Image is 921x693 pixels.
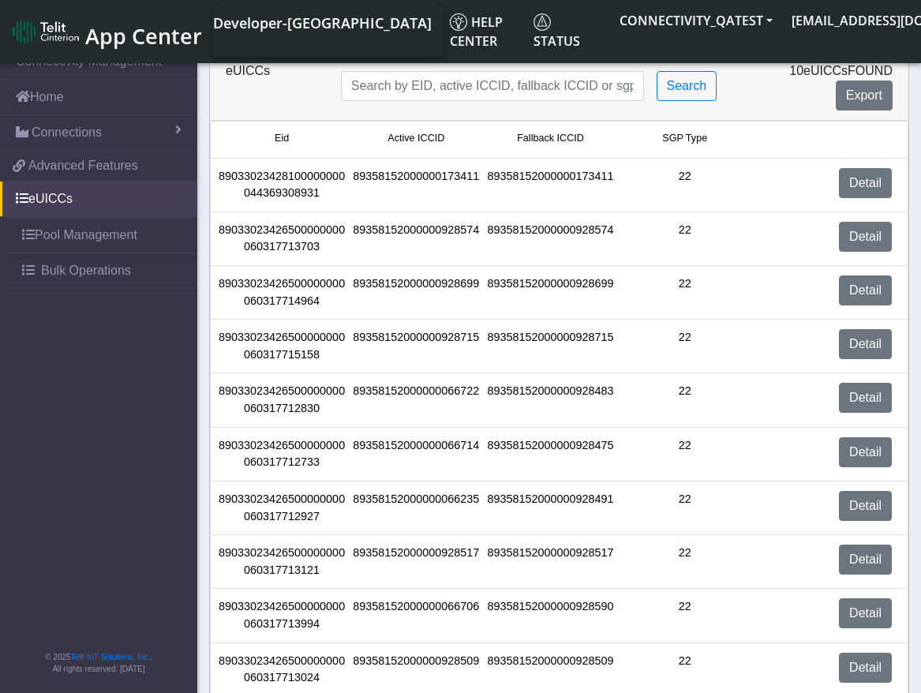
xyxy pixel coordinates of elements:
[618,222,752,256] div: 22
[13,15,200,49] a: App Center
[85,21,202,51] span: App Center
[534,13,580,50] span: Status
[215,329,349,363] div: 89033023426500000000060317715158
[618,275,752,309] div: 22
[618,383,752,417] div: 22
[13,19,79,44] img: logo-telit-cinterion-gw-new.png
[483,275,617,309] div: 89358152000000928699
[839,222,892,252] a: Detail
[483,437,617,471] div: 89358152000000928475
[839,598,892,628] a: Detail
[450,13,467,31] img: knowledge.svg
[450,13,503,50] span: Help center
[349,653,483,687] div: 89358152000000928509
[215,275,349,309] div: 89033023426500000000060317714964
[349,491,483,525] div: 89358152000000066235
[349,437,483,471] div: 89358152000000066714
[215,383,349,417] div: 89033023426500000000060317712830
[846,88,882,102] span: Export
[483,653,617,687] div: 89358152000000928509
[215,598,349,632] div: 89033023426500000000060317713994
[848,64,893,77] span: found
[839,383,892,413] a: Detail
[32,123,102,142] span: Connections
[803,64,848,77] span: eUICCs
[517,131,584,146] span: Fallback ICCID
[610,6,782,35] button: CONNECTIVITY_QATEST
[618,168,752,202] div: 22
[839,653,892,683] a: Detail
[387,131,444,146] span: Active ICCID
[789,64,803,77] span: 10
[275,131,289,146] span: Eid
[215,491,349,525] div: 89033023426500000000060317712927
[839,545,892,575] a: Detail
[618,598,752,632] div: 22
[618,437,752,471] div: 22
[214,62,329,111] div: eUICCs
[349,545,483,579] div: 89358152000000928517
[215,437,349,471] div: 89033023426500000000060317712733
[839,168,892,198] a: Detail
[213,13,432,32] span: Developer-[GEOGRAPHIC_DATA]
[527,6,610,57] a: Status
[349,329,483,363] div: 89358152000000928715
[836,81,893,111] button: Export
[212,6,431,38] a: Your current platform instance
[662,131,707,146] span: SGP Type
[618,491,752,525] div: 22
[349,168,483,202] div: 89358152000000173411
[483,222,617,256] div: 89358152000000928574
[839,491,892,521] a: Detail
[6,253,197,288] a: Bulk Operations
[28,156,138,175] span: Advanced Features
[215,653,349,687] div: 89033023426500000000060317713024
[444,6,527,57] a: Help center
[839,437,892,467] a: Detail
[349,275,483,309] div: 89358152000000928699
[349,598,483,632] div: 89358152000000066706
[839,275,892,305] a: Detail
[71,653,150,661] a: Telit IoT Solutions, Inc.
[534,13,551,31] img: status.svg
[349,383,483,417] div: 89358152000000066722
[6,218,197,253] a: Pool Management
[483,168,617,202] div: 89358152000000173411
[483,329,617,363] div: 89358152000000928715
[483,545,617,579] div: 89358152000000928517
[483,383,617,417] div: 89358152000000928483
[349,222,483,256] div: 89358152000000928574
[483,491,617,525] div: 89358152000000928491
[839,329,892,359] a: Detail
[215,222,349,256] div: 89033023426500000000060317713703
[483,598,617,632] div: 89358152000000928590
[41,261,131,280] span: Bulk Operations
[657,71,717,101] button: Search
[341,71,644,101] input: Search...
[618,545,752,579] div: 22
[618,653,752,687] div: 22
[215,168,349,202] div: 89033023428100000000044369308931
[618,329,752,363] div: 22
[215,545,349,579] div: 89033023426500000000060317713121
